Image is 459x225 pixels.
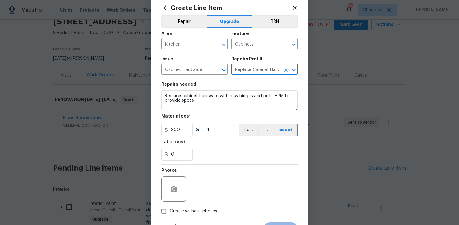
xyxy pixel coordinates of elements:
[161,90,298,110] textarea: Replace cabinet hardware with new hinges and pulls. HPM to provide specs
[161,168,177,173] h5: Photos
[258,124,274,136] button: ft
[220,40,228,49] button: Open
[161,57,173,61] h5: Issue
[281,66,290,74] button: Clear
[161,82,196,87] h5: Repairs needed
[252,15,298,28] button: BRN
[231,57,262,61] h5: Repairs Prefill
[161,15,207,28] button: Repair
[289,40,298,49] button: Open
[289,66,298,74] button: Open
[274,124,298,136] button: count
[161,32,172,36] h5: Area
[231,32,249,36] h5: Feature
[161,114,191,119] h5: Material cost
[170,208,217,215] span: Create without photos
[207,15,253,28] button: Upgrade
[161,140,185,144] h5: Labor cost
[220,66,228,74] button: Open
[161,4,292,11] h2: Create Line Item
[239,124,258,136] button: sqft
